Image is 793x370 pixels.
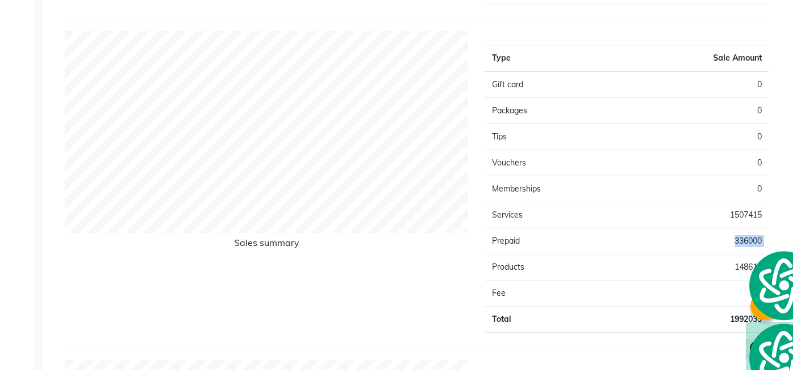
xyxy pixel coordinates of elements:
[627,176,769,202] td: 0
[627,98,769,124] td: 0
[627,254,769,280] td: 148618
[627,45,769,72] th: Sale Amount
[65,237,468,253] h6: Sales summary
[627,280,769,307] td: 0
[485,228,627,254] td: Prepaid
[627,202,769,228] td: 1507415
[485,307,627,333] td: Total
[485,280,627,307] td: Fee
[485,254,627,280] td: Products
[485,71,627,98] td: Gift card
[485,98,627,124] td: Packages
[485,45,627,72] th: Type
[485,124,627,150] td: Tips
[627,150,769,176] td: 0
[745,325,782,359] iframe: chat widget
[485,202,627,228] td: Services
[627,71,769,98] td: 0
[485,176,627,202] td: Memberships
[627,228,769,254] td: 336000
[485,150,627,176] td: Vouchers
[627,307,769,333] td: 1992033
[627,124,769,150] td: 0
